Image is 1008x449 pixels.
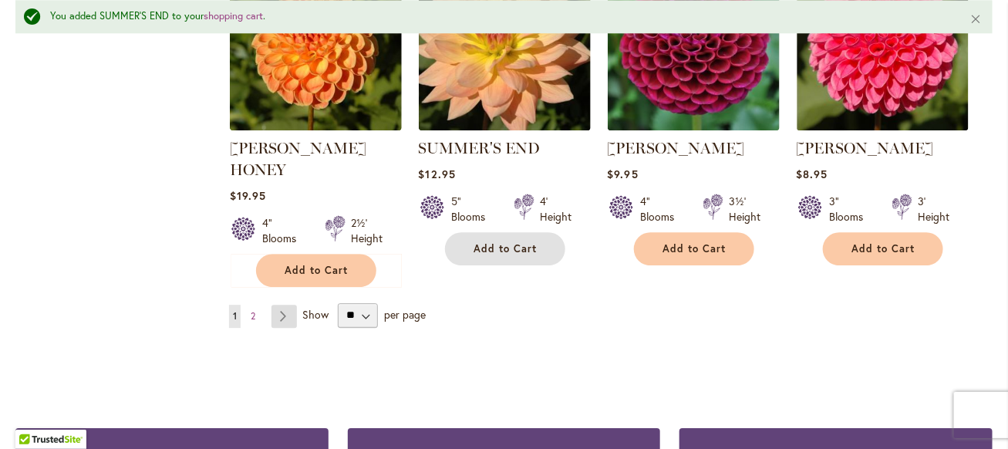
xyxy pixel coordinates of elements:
[641,194,684,224] div: 4" Blooms
[352,215,383,246] div: 2½' Height
[385,306,426,321] span: per page
[823,232,943,265] button: Add to Cart
[303,306,329,321] span: Show
[419,167,456,181] span: $12.95
[919,194,950,224] div: 3' Height
[230,188,266,203] span: $19.95
[419,119,591,133] a: SUMMER'S END
[474,242,537,255] span: Add to Cart
[608,119,780,133] a: Ivanetti
[797,139,934,157] a: [PERSON_NAME]
[445,232,565,265] button: Add to Cart
[50,9,946,24] div: You added SUMMER'S END to your .
[263,215,306,246] div: 4" Blooms
[797,167,828,181] span: $8.95
[285,264,348,277] span: Add to Cart
[230,139,367,179] a: [PERSON_NAME] HONEY
[830,194,873,224] div: 3" Blooms
[233,310,237,322] span: 1
[12,394,55,437] iframe: Launch Accessibility Center
[797,119,969,133] a: REBECCA LYNN
[230,119,402,133] a: CRICHTON HONEY
[662,242,726,255] span: Add to Cart
[419,139,541,157] a: SUMMER'S END
[608,139,745,157] a: [PERSON_NAME]
[256,254,376,287] button: Add to Cart
[608,167,639,181] span: $9.95
[251,310,255,322] span: 2
[204,9,263,22] a: shopping cart
[247,305,259,328] a: 2
[634,232,754,265] button: Add to Cart
[730,194,761,224] div: 3½' Height
[541,194,572,224] div: 4' Height
[851,242,915,255] span: Add to Cart
[452,194,495,224] div: 5" Blooms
